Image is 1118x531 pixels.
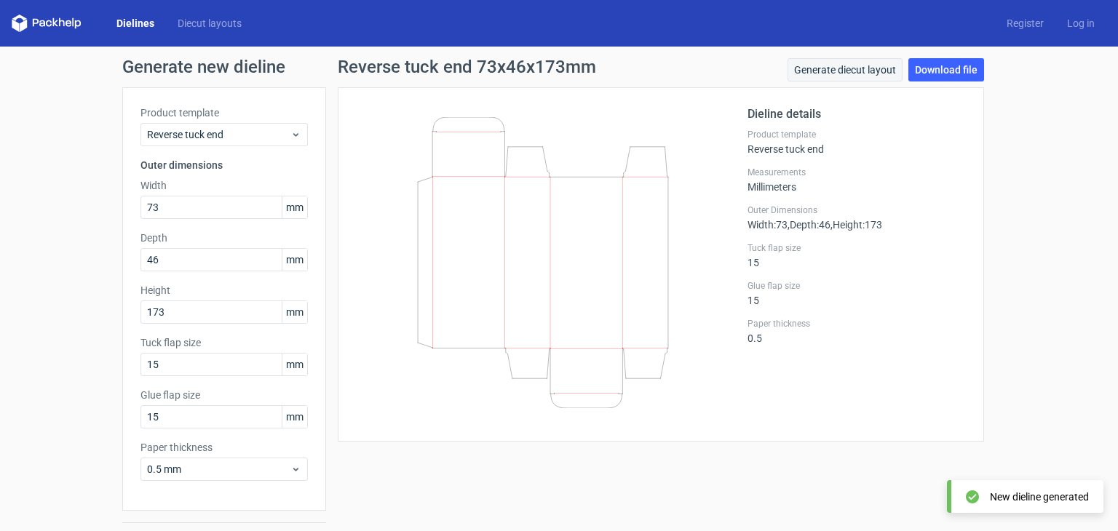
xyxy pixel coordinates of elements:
h2: Dieline details [748,105,966,123]
span: 0.5 mm [147,462,290,476]
a: Download file [908,58,984,81]
span: mm [282,196,307,218]
a: Dielines [105,16,166,31]
label: Product template [140,105,308,120]
span: mm [282,354,307,375]
div: Reverse tuck end [748,129,966,155]
div: 0.5 [748,318,966,344]
label: Width [140,178,308,193]
div: 15 [748,242,966,268]
label: Measurements [748,167,966,178]
h1: Reverse tuck end 73x46x173mm [338,58,596,76]
h1: Generate new dieline [122,58,996,76]
label: Glue flap size [140,388,308,402]
a: Diecut layouts [166,16,253,31]
a: Register [995,16,1055,31]
a: Generate diecut layout [788,58,903,81]
span: Reverse tuck end [147,127,290,142]
div: Millimeters [748,167,966,193]
span: mm [282,249,307,271]
span: , Depth : 46 [788,219,830,231]
label: Paper thickness [748,318,966,330]
label: Tuck flap size [140,335,308,350]
label: Height [140,283,308,298]
label: Tuck flap size [748,242,966,254]
label: Product template [748,129,966,140]
label: Outer Dimensions [748,204,966,216]
span: mm [282,406,307,428]
div: 15 [748,280,966,306]
label: Glue flap size [748,280,966,292]
a: Log in [1055,16,1106,31]
span: mm [282,301,307,323]
span: , Height : 173 [830,219,882,231]
label: Depth [140,231,308,245]
div: New dieline generated [990,490,1089,504]
span: Width : 73 [748,219,788,231]
label: Paper thickness [140,440,308,455]
h3: Outer dimensions [140,158,308,172]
